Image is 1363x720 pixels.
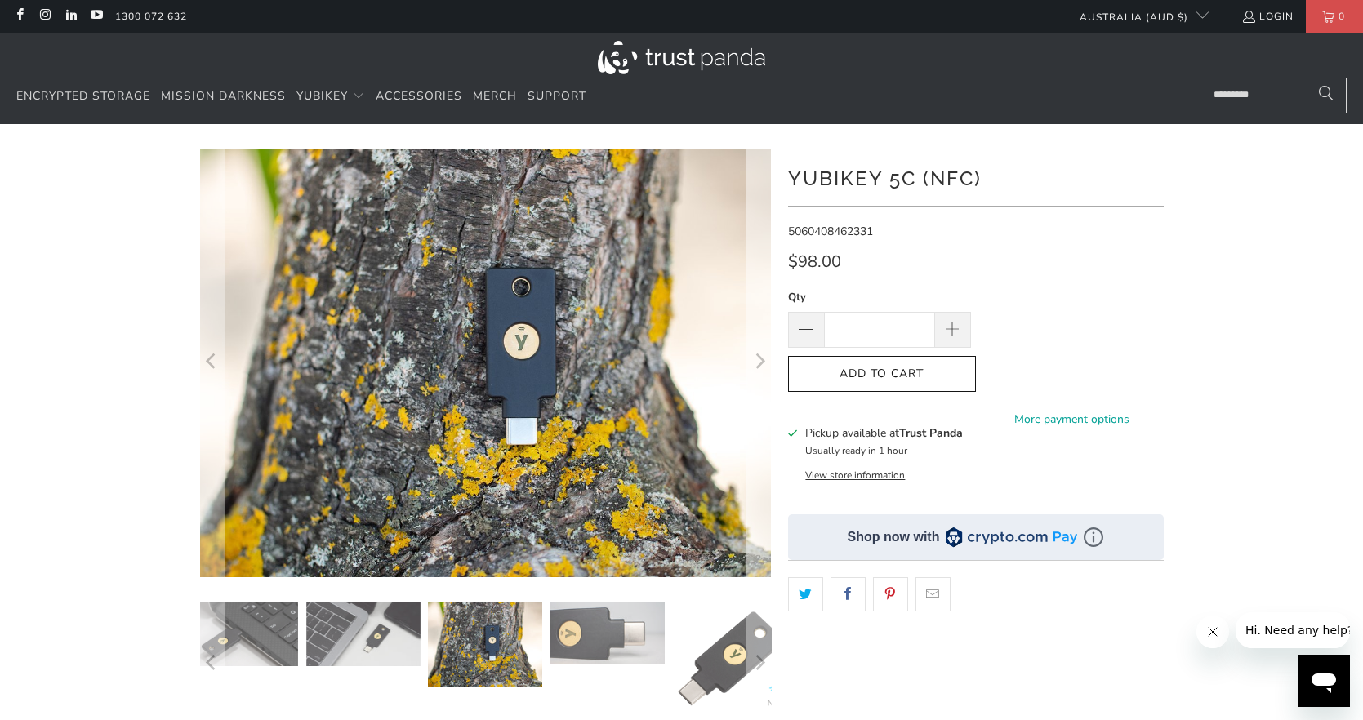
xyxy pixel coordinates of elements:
[16,88,150,104] span: Encrypted Storage
[831,577,866,611] a: Share this on Facebook
[1196,616,1229,648] iframe: Close message
[788,251,841,273] span: $98.00
[376,88,462,104] span: Accessories
[199,149,771,577] a: YubiKey 5C (NFC) - Trust Panda
[473,78,517,116] a: Merch
[10,11,118,24] span: Hi. Need any help?
[1306,78,1347,113] button: Search
[788,640,1164,694] iframe: Reviews Widget
[16,78,150,116] a: Encrypted Storage
[805,367,959,381] span: Add to Cart
[16,78,586,116] nav: Translation missing: en.navigation.header.main_nav
[746,149,773,577] button: Next
[981,411,1164,429] a: More payment options
[915,577,951,611] a: Email this to a friend
[38,10,51,23] a: Trust Panda Australia on Instagram
[674,602,788,716] img: YubiKey 5C (NFC) - Trust Panda
[805,469,905,482] button: View store information
[805,444,907,457] small: Usually ready in 1 hour
[805,424,963,442] h3: Pickup available at
[199,149,225,577] button: Previous
[161,88,286,104] span: Mission Darkness
[788,356,976,393] button: Add to Cart
[64,10,78,23] a: Trust Panda Australia on LinkedIn
[89,10,103,23] a: Trust Panda Australia on YouTube
[873,577,908,611] a: Share this on Pinterest
[1236,612,1350,648] iframe: Message from company
[161,78,286,116] a: Mission Darkness
[473,88,517,104] span: Merch
[788,288,971,306] label: Qty
[788,161,1164,193] h1: YubiKey 5C (NFC)
[12,10,26,23] a: Trust Panda Australia on Facebook
[1241,7,1294,25] a: Login
[528,88,586,104] span: Support
[296,78,365,116] summary: YubiKey
[376,78,462,116] a: Accessories
[184,602,298,666] img: YubiKey 5C (NFC) - Trust Panda
[848,528,940,546] div: Shop now with
[788,224,873,239] span: 5060408462331
[296,88,348,104] span: YubiKey
[1200,78,1347,113] input: Search...
[115,7,187,25] a: 1300 072 632
[428,602,542,687] img: YubiKey 5C (NFC) - Trust Panda
[528,78,586,116] a: Support
[1298,655,1350,707] iframe: Button to launch messaging window
[788,577,823,611] a: Share this on Twitter
[899,425,963,441] b: Trust Panda
[550,602,665,664] img: YubiKey 5C (NFC) - Trust Panda
[598,41,765,74] img: Trust Panda Australia
[306,602,421,666] img: YubiKey 5C (NFC) - Trust Panda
